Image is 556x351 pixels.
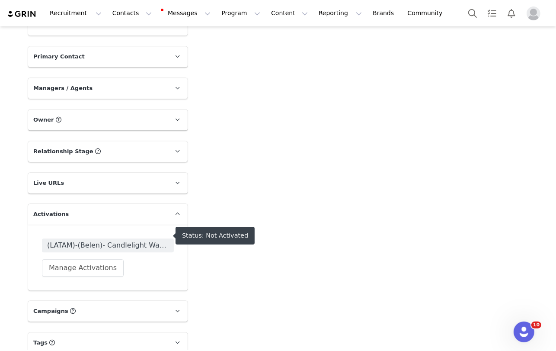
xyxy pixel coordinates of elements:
[216,3,265,23] button: Program
[157,3,216,23] button: Messages
[514,322,534,342] iframe: Intercom live chat
[483,3,502,23] a: Tasks
[45,3,107,23] button: Recruitment
[502,3,521,23] button: Notifications
[531,322,541,328] span: 10
[33,307,68,316] span: Campaigns
[33,84,93,93] span: Managers / Agents
[47,240,169,251] span: (LATAM)-(Belen)- Candlelight Warm Leads
[7,7,300,16] body: Rich Text Area. Press ALT-0 for help.
[33,210,69,219] span: Activations
[7,10,37,18] img: grin logo
[367,3,402,23] a: Brands
[403,3,452,23] a: Community
[527,6,540,20] img: placeholder-profile.jpg
[313,3,367,23] button: Reporting
[107,3,157,23] button: Contacts
[42,259,124,277] button: Manage Activations
[266,3,313,23] button: Content
[33,338,48,347] span: Tags
[182,232,248,239] div: Status: Not Activated
[463,3,482,23] button: Search
[521,6,549,20] button: Profile
[33,147,93,156] span: Relationship Stage
[33,179,64,187] span: Live URLs
[33,52,85,61] span: Primary Contact
[33,116,54,124] span: Owner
